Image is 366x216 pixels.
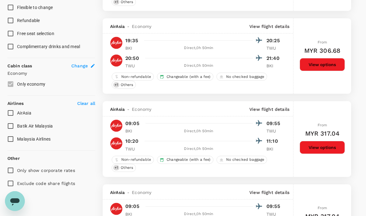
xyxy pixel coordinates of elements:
p: 09:55 [266,203,282,210]
span: Change [71,63,88,69]
strong: Airlines [7,101,24,106]
img: AK [110,203,123,215]
p: BKI [266,146,282,152]
p: Only show corporate rates [17,167,75,173]
p: TWU [125,146,141,152]
p: 19:35 [125,37,138,44]
div: +1Others [112,81,136,89]
span: Batik Air Malaysia [17,124,53,128]
div: Changeable (with a fee) [157,73,213,81]
p: 20:25 [266,37,282,44]
img: AK [110,37,123,49]
span: Changeable (with a fee) [164,157,213,162]
span: From [318,40,327,44]
div: No checked baggage [216,73,267,81]
p: BKI [125,45,141,51]
p: View flight details [249,189,289,196]
div: Direct , 0h 50min [145,45,253,51]
img: AK [110,137,123,150]
img: AK [110,54,123,67]
p: View flight details [249,106,289,112]
div: +1Others [112,164,136,172]
span: AirAsia [17,110,31,115]
p: 11:10 [266,137,282,145]
p: 09:05 [125,203,139,210]
div: No checked baggage [216,156,267,164]
p: Clear all [77,100,95,106]
span: Free seat selection [17,31,54,36]
div: Non-refundable [112,73,154,81]
span: AirAsia [110,106,125,112]
h6: MYR 306.68 [304,46,341,56]
button: View options [300,141,345,154]
div: Non-refundable [112,156,154,164]
div: Direct , 0h 50min [145,146,253,152]
p: BKI [125,128,141,134]
p: Other [7,155,20,161]
p: 21:40 [266,55,282,62]
span: - [125,106,132,112]
p: TWU [266,128,282,134]
span: - [125,23,132,29]
p: 20:50 [125,55,139,62]
span: + 1 [113,82,119,88]
span: Changeable (with a fee) [164,74,213,79]
img: AK [110,119,123,132]
div: Direct , 0h 50min [145,128,253,134]
button: View options [300,58,345,71]
p: View flight details [249,23,289,29]
span: Others [118,165,136,170]
p: TWU [125,63,141,69]
span: Only economy [17,82,45,87]
span: No checked baggage [224,74,267,79]
span: Malaysia Airlines [17,137,51,142]
span: AirAsia [110,23,125,29]
span: From [318,206,327,210]
span: Complimentary drinks and meal [17,44,80,49]
iframe: Button to launch messaging window [5,191,25,211]
span: Others [118,82,136,88]
span: + 1 [113,165,119,170]
div: Changeable (with a fee) [157,156,213,164]
span: Refundable [17,18,40,23]
p: BKI [266,63,282,69]
p: TWU [266,45,282,51]
span: Flexible to change [17,5,53,10]
span: Economy [132,189,151,196]
div: Direct , 0h 50min [145,63,253,69]
p: Economy [7,70,95,76]
span: AirAsia [110,189,125,196]
span: Economy [132,106,151,112]
p: 09:55 [266,120,282,127]
p: 10:20 [125,137,138,145]
h6: MYR 317.04 [305,128,340,138]
span: Economy [132,23,151,29]
span: Non-refundable [119,74,154,79]
span: From [318,123,327,127]
span: No checked baggage [224,157,267,162]
span: Non-refundable [119,157,154,162]
span: - [125,189,132,196]
strong: Cabin class [7,63,32,68]
p: Exclude code share flights [17,180,75,187]
p: 09:05 [125,120,139,127]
